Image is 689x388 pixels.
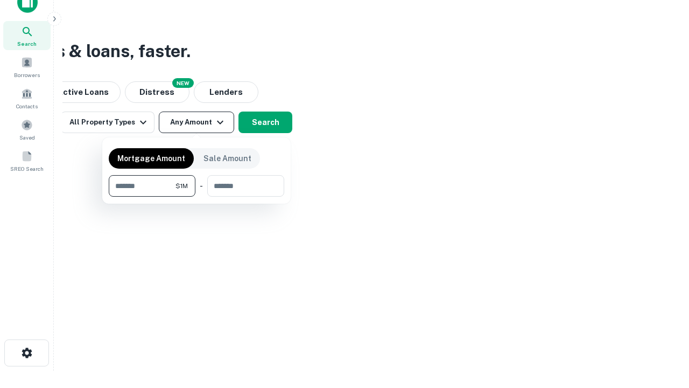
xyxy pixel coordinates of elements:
span: $1M [175,181,188,191]
div: - [200,175,203,197]
p: Sale Amount [203,153,251,164]
p: Mortgage Amount [117,153,185,164]
iframe: Chat Widget [635,302,689,354]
